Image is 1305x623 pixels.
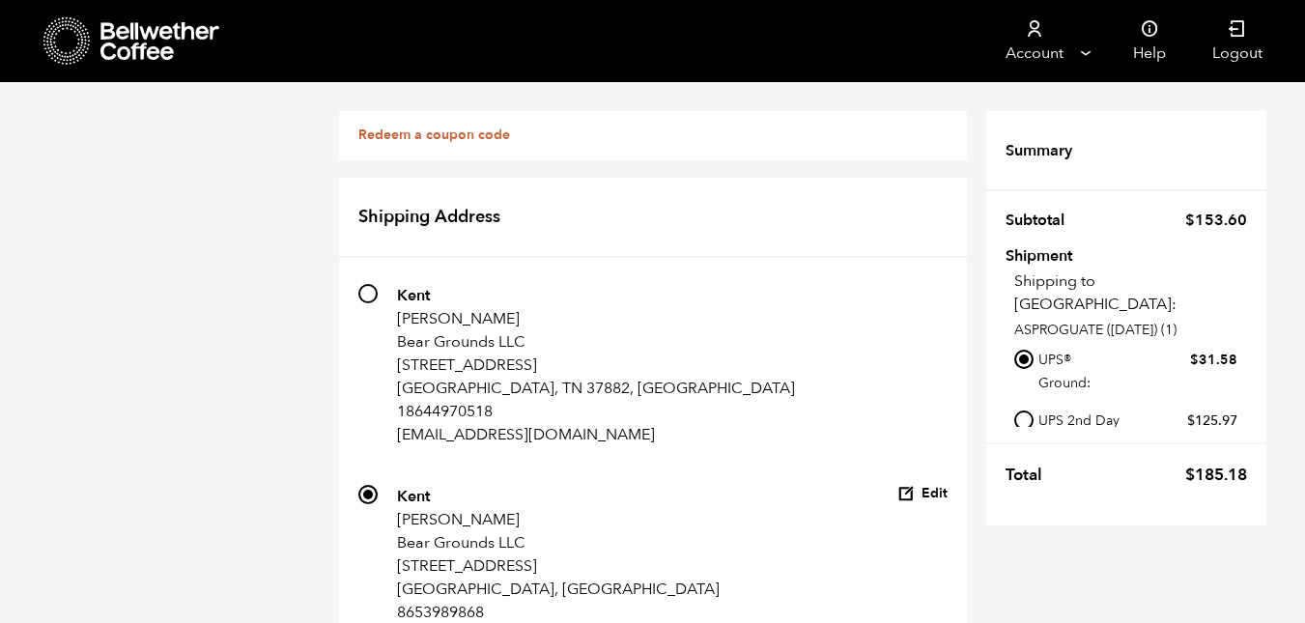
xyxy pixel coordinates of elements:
p: Bear Grounds LLC [397,531,720,554]
p: Bear Grounds LLC [397,330,795,354]
label: UPS® Ground: [1038,347,1236,395]
p: [EMAIL_ADDRESS][DOMAIN_NAME] [397,423,795,446]
span: $ [1185,210,1195,231]
bdi: 31.58 [1190,351,1237,369]
th: Subtotal [1006,200,1076,241]
a: Redeem a coupon code [358,126,510,144]
bdi: 153.60 [1185,210,1247,231]
h2: Shipping Address [339,178,967,259]
p: [GEOGRAPHIC_DATA], [GEOGRAPHIC_DATA] [397,578,720,601]
strong: Kent [397,285,430,306]
bdi: 125.97 [1187,411,1237,430]
input: Kent [PERSON_NAME] Bear Grounds LLC [STREET_ADDRESS] [GEOGRAPHIC_DATA], [GEOGRAPHIC_DATA] 8653989... [358,485,378,504]
p: [PERSON_NAME] [397,307,795,330]
p: Shipping to [GEOGRAPHIC_DATA]: [1014,269,1247,316]
bdi: 185.18 [1185,464,1247,486]
p: [GEOGRAPHIC_DATA], TN 37882, [GEOGRAPHIC_DATA] [397,377,795,400]
th: Shipment [1006,248,1117,261]
p: [PERSON_NAME] [397,508,720,531]
span: $ [1190,351,1199,369]
th: Summary [1006,130,1084,171]
label: UPS 2nd Day Air®: [1038,408,1236,456]
input: Kent [PERSON_NAME] Bear Grounds LLC [STREET_ADDRESS] [GEOGRAPHIC_DATA], TN 37882, [GEOGRAPHIC_DAT... [358,284,378,303]
strong: Kent [397,486,430,507]
p: [STREET_ADDRESS] [397,354,795,377]
span: $ [1185,464,1195,486]
th: Total [1006,454,1054,496]
button: Edit [897,485,948,503]
p: [STREET_ADDRESS] [397,554,720,578]
p: 18644970518 [397,400,795,423]
span: $ [1187,411,1195,430]
p: ASPROGUATE ([DATE]) (1) [1014,320,1247,340]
